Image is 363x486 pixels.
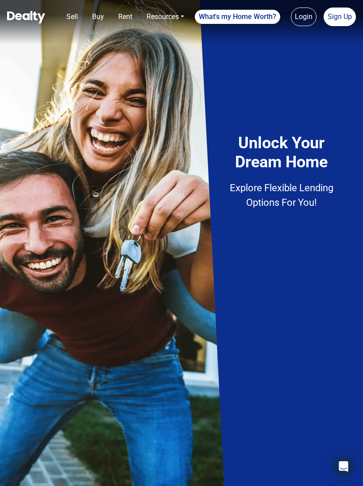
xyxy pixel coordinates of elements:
[4,459,31,486] iframe: BigID CMP Widget
[324,8,356,26] a: Sign Up
[63,8,81,26] a: Sell
[195,10,280,24] a: What's my Home Worth?
[227,134,336,172] h4: Unlock Your Dream Home
[7,11,45,23] img: Dealty - Buy, Sell & Rent Homes
[143,8,188,26] a: Resources
[115,8,136,26] a: Rent
[291,8,317,26] a: Login
[89,8,108,26] a: Buy
[333,456,354,477] div: Open Intercom Messenger
[227,181,336,210] p: Explore Flexible Lending Options For You!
